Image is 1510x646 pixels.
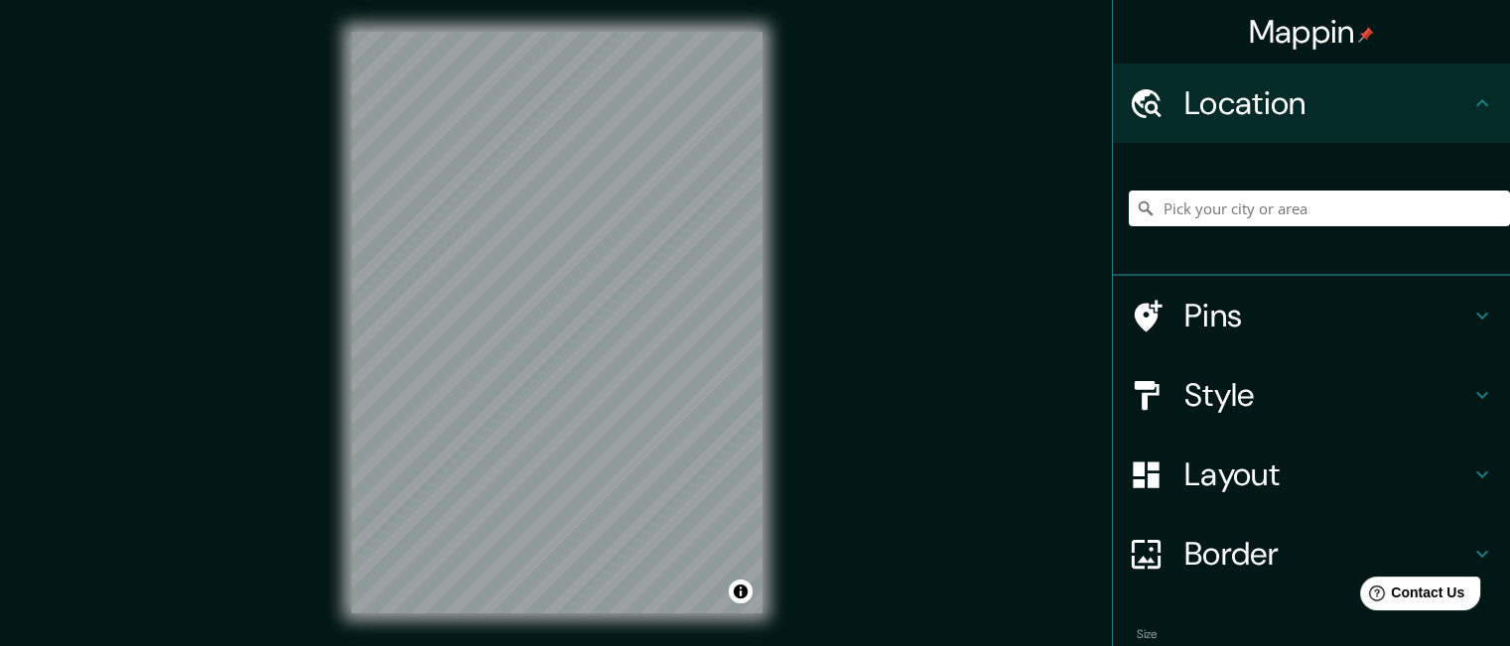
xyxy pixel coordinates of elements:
[1113,276,1510,355] div: Pins
[1137,626,1158,643] label: Size
[351,32,762,613] canvas: Map
[1358,27,1374,43] img: pin-icon.png
[729,580,753,603] button: Toggle attribution
[1184,534,1470,574] h4: Border
[1184,375,1470,415] h4: Style
[1184,83,1470,123] h4: Location
[1113,355,1510,435] div: Style
[1333,569,1488,624] iframe: Help widget launcher
[1113,514,1510,593] div: Border
[1113,64,1510,143] div: Location
[1184,296,1470,335] h4: Pins
[1184,454,1470,494] h4: Layout
[1249,12,1375,52] h4: Mappin
[1129,191,1510,226] input: Pick your city or area
[1113,435,1510,514] div: Layout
